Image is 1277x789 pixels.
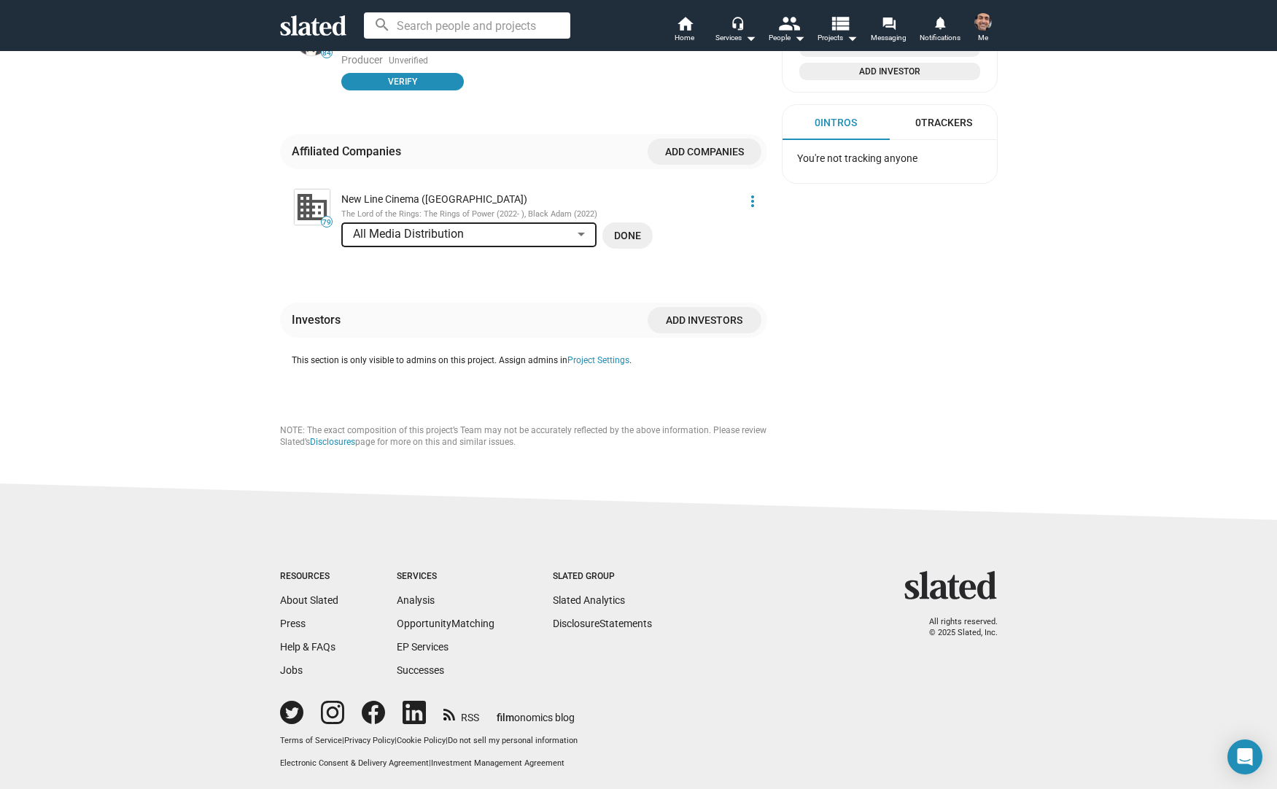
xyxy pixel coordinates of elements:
span: | [429,758,431,768]
button: People [761,15,812,47]
img: New Line Cinema (us) [295,190,330,225]
div: People [769,29,805,47]
a: Disclosures [310,437,355,447]
div: Open Intercom Messenger [1227,739,1262,774]
mat-icon: more_vert [744,193,761,210]
div: 0 Intros [815,116,857,130]
span: Add Investor [805,64,974,79]
div: Slated Group [553,571,652,583]
span: Done [614,222,641,249]
button: Projects [812,15,863,47]
a: Successes [397,664,444,676]
a: Slated Analytics [553,594,625,606]
mat-icon: arrow_drop_down [742,29,759,47]
a: Investment Management Agreement [431,758,564,768]
button: Add investors [648,307,761,333]
span: film [497,712,514,723]
div: 0 Trackers [915,116,972,130]
div: Services [397,571,494,583]
input: Search people and projects [364,12,570,39]
button: Verify [341,73,464,90]
span: Verify [350,74,455,89]
img: Alfie Rustom [974,13,992,31]
a: Notifications [915,15,966,47]
button: Done [602,222,653,249]
a: About Slated [280,594,338,606]
a: DisclosureStatements [553,618,652,629]
p: All rights reserved. © 2025 Slated, Inc. [914,617,998,638]
mat-icon: notifications [933,15,947,29]
a: EP Services [397,641,449,653]
div: Investors [292,312,346,327]
a: Privacy Policy [344,736,395,745]
a: OpportunityMatching [397,618,494,629]
span: Messaging [871,29,907,47]
div: You're not tracking anyone [785,140,994,177]
span: Unverified [389,55,428,67]
span: Add investors [659,307,750,333]
span: | [342,736,344,745]
span: Me [978,29,988,47]
a: Jobs [280,664,303,676]
span: | [395,736,397,745]
a: RSS [443,702,479,725]
a: Cookie Policy [397,736,446,745]
div: The Lord of the Rings: The Rings of Power (2022- ), Black Adam (2022) [341,209,735,220]
a: Help & FAQs [280,641,335,653]
div: Affiliated Companies [292,144,407,159]
button: Project Settings [567,355,629,367]
a: Press [280,618,306,629]
div: Resources [280,571,338,583]
mat-icon: headset_mic [731,16,744,29]
mat-icon: forum [882,16,896,30]
div: Services [715,29,756,47]
button: Do not sell my personal information [448,736,578,747]
a: filmonomics blog [497,699,575,725]
span: 84 [322,49,332,58]
p: This section is only visible to admins on this project. Assign admins in . [292,355,767,367]
span: Projects [818,29,858,47]
span: Home [675,29,694,47]
a: Terms of Service [280,736,342,745]
a: Messaging [863,15,915,47]
mat-icon: arrow_drop_down [843,29,861,47]
span: 79 [322,218,332,227]
button: Alfie RustomMe [966,10,1001,48]
button: Add companies [648,139,761,165]
span: Producer [341,54,383,66]
a: Electronic Consent & Delivery Agreement [280,758,429,768]
div: NOTE: The exact composition of this project’s Team may not be accurately reflected by the above i... [280,425,767,448]
mat-icon: people [777,12,799,34]
div: New Line Cinema ([GEOGRAPHIC_DATA]) [341,193,735,206]
button: Open add investor dialog [799,63,980,80]
mat-icon: view_list [828,12,850,34]
button: Services [710,15,761,47]
span: Add companies [659,139,750,165]
span: | [446,736,448,745]
mat-icon: home [676,15,694,32]
mat-icon: arrow_drop_down [791,29,808,47]
a: Home [659,15,710,47]
span: All Media Distribution [353,227,464,241]
span: Notifications [920,29,960,47]
a: Analysis [397,594,435,606]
